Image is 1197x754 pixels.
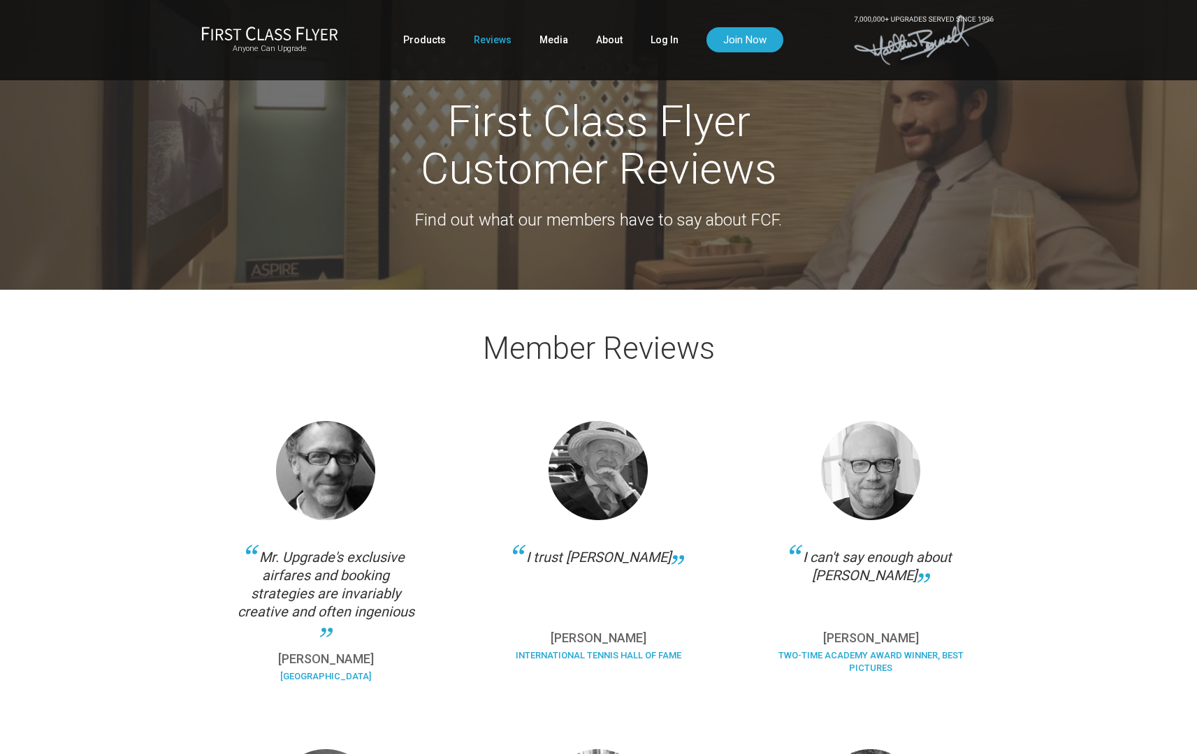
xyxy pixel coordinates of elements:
[204,207,994,233] p: Find out what our members have to say about FCF.
[504,548,692,618] div: I trust [PERSON_NAME]
[549,421,648,520] img: Collins.png
[776,548,965,618] div: I can't say enough about [PERSON_NAME]
[474,27,512,52] a: Reviews
[596,27,623,52] a: About
[276,421,375,520] img: Thomas.png
[201,44,338,54] small: Anyone Can Upgrade
[504,649,692,672] div: International Tennis Hall of Fame
[201,26,338,54] a: First Class FlyerAnyone Can Upgrade
[421,96,777,194] span: First Class Flyer Customer Reviews
[483,330,715,367] span: Member Reviews
[201,26,338,40] img: First Class Flyer
[821,421,920,520] img: Haggis-v2.png
[706,27,783,52] a: Join Now
[776,649,965,685] div: Two-Time Academy Award Winner, Best Pictures
[403,27,446,52] a: Products
[232,653,421,665] p: [PERSON_NAME]
[539,27,568,52] a: Media
[232,670,421,693] div: [GEOGRAPHIC_DATA]
[776,632,965,644] p: [PERSON_NAME]
[651,27,679,52] a: Log In
[232,548,421,639] div: Mr. Upgrade's exclusive airfares and booking strategies are invariably creative and often ingenious
[504,632,692,644] p: [PERSON_NAME]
